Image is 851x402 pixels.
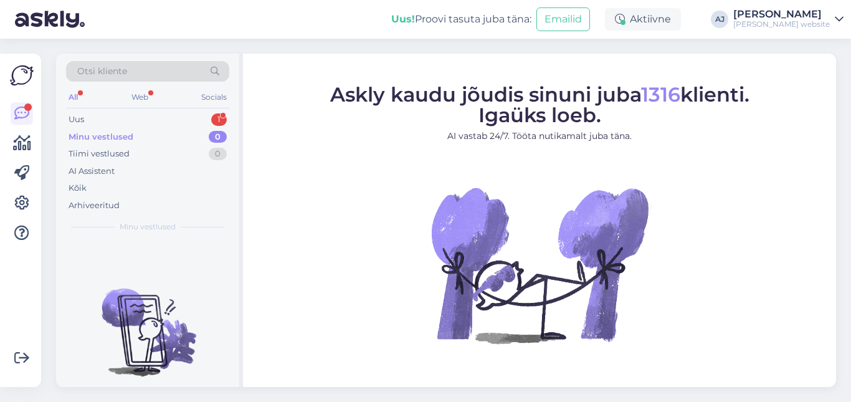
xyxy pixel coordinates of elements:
span: Askly kaudu jõudis sinuni juba klienti. Igaüks loeb. [330,82,749,127]
div: Proovi tasuta juba täna: [391,12,531,27]
img: No chats [56,266,239,378]
div: Tiimi vestlused [69,148,130,160]
div: [PERSON_NAME] website [733,19,830,29]
button: Emailid [536,7,590,31]
img: Askly Logo [10,64,34,87]
span: Minu vestlused [120,221,176,232]
div: AI Assistent [69,165,115,178]
span: 1316 [641,82,680,107]
div: [PERSON_NAME] [733,9,830,19]
b: Uus! [391,13,415,25]
div: Uus [69,113,84,126]
div: 0 [209,131,227,143]
div: 1 [211,113,227,126]
img: No Chat active [427,153,652,377]
div: Minu vestlused [69,131,133,143]
div: Kõik [69,182,87,194]
span: Otsi kliente [77,65,127,78]
div: AJ [711,11,728,28]
a: [PERSON_NAME][PERSON_NAME] website [733,9,844,29]
p: AI vastab 24/7. Tööta nutikamalt juba täna. [330,130,749,143]
div: 0 [209,148,227,160]
div: All [66,89,80,105]
div: Socials [199,89,229,105]
div: Arhiveeritud [69,199,120,212]
div: Aktiivne [605,8,681,31]
div: Web [129,89,151,105]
